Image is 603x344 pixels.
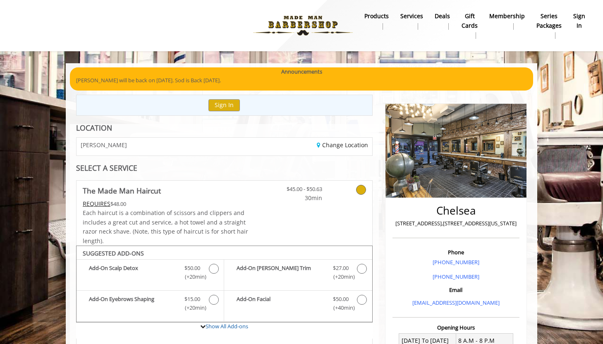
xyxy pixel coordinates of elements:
[76,76,527,85] p: [PERSON_NAME] will be back on [DATE]. Sod is Back [DATE].
[429,10,456,32] a: DealsDeals
[489,12,525,21] b: Membership
[328,303,353,312] span: (+40min )
[76,123,112,133] b: LOCATION
[395,219,517,228] p: [STREET_ADDRESS],[STREET_ADDRESS][US_STATE]
[89,264,176,281] b: Add-On Scalp Detox
[76,246,373,322] div: The Made Man Haircut Add-onS
[433,258,479,266] a: [PHONE_NUMBER]
[273,193,322,203] span: 30min
[237,264,324,281] b: Add-On [PERSON_NAME] Trim
[462,12,478,30] b: gift cards
[400,12,423,21] b: Services
[395,205,517,217] h2: Chelsea
[237,295,324,312] b: Add-On Facial
[83,185,161,196] b: The Made Man Haircut
[392,325,519,330] h3: Opening Hours
[184,264,200,272] span: $50.00
[83,209,248,244] span: Each haircut is a combination of scissors and clippers and includes a great cut and service, a ho...
[395,10,429,32] a: ServicesServices
[333,295,349,303] span: $50.00
[573,12,585,30] b: sign in
[228,264,368,283] label: Add-On Beard Trim
[208,99,240,111] button: Sign In
[228,295,368,314] label: Add-On Facial
[273,181,322,203] a: $45.00 - $50.63
[433,273,479,280] a: [PHONE_NUMBER]
[81,295,220,314] label: Add-On Eyebrows Shaping
[81,142,127,148] span: [PERSON_NAME]
[333,264,349,272] span: $27.00
[395,287,517,293] h3: Email
[328,272,353,281] span: (+20min )
[180,272,205,281] span: (+20min )
[180,303,205,312] span: (+20min )
[83,199,249,208] div: $48.00
[89,295,176,312] b: Add-On Eyebrows Shaping
[483,10,531,32] a: MembershipMembership
[359,10,395,32] a: Productsproducts
[317,141,368,149] a: Change Location
[281,67,322,76] b: Announcements
[531,10,567,41] a: Series packagesSeries packages
[76,164,373,172] div: SELECT A SERVICE
[83,200,110,208] span: This service needs some Advance to be paid before we block your appointment
[206,322,248,330] a: Show All Add-ons
[567,10,591,32] a: sign insign in
[536,12,562,30] b: Series packages
[364,12,389,21] b: products
[456,10,483,41] a: Gift cardsgift cards
[395,249,517,255] h3: Phone
[412,299,500,306] a: [EMAIL_ADDRESS][DOMAIN_NAME]
[435,12,450,21] b: Deals
[81,264,220,283] label: Add-On Scalp Detox
[246,3,360,48] img: Made Man Barbershop logo
[184,295,200,303] span: $15.00
[83,249,144,257] b: SUGGESTED ADD-ONS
